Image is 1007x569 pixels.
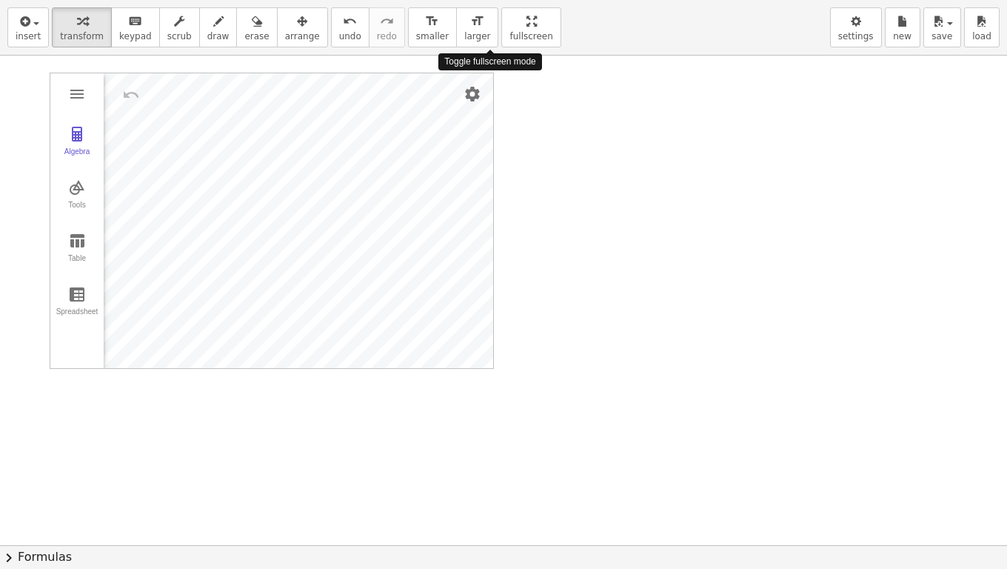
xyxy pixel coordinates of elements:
div: Tools [53,201,101,222]
button: draw [199,7,238,47]
button: insert [7,7,49,47]
div: Algebra [53,147,101,168]
div: Spreadsheet [53,307,101,328]
span: redo [377,31,397,41]
span: insert [16,31,41,41]
i: format_size [425,13,439,30]
i: redo [380,13,394,30]
button: format_sizesmaller [408,7,457,47]
i: keyboard [128,13,142,30]
button: new [885,7,920,47]
span: settings [838,31,874,41]
span: undo [339,31,361,41]
button: arrange [277,7,328,47]
span: larger [464,31,490,41]
button: format_sizelarger [456,7,498,47]
span: save [931,31,952,41]
button: keyboardkeypad [111,7,160,47]
span: load [972,31,991,41]
span: new [893,31,911,41]
button: Undo [118,81,144,108]
i: format_size [470,13,484,30]
canvas: Graphics View 1 [104,73,493,368]
span: arrange [285,31,320,41]
button: transform [52,7,112,47]
button: scrub [159,7,200,47]
button: undoundo [331,7,369,47]
span: draw [207,31,230,41]
button: fullscreen [501,7,561,47]
span: transform [60,31,104,41]
div: Table [53,254,101,275]
button: settings [830,7,882,47]
button: redoredo [369,7,405,47]
button: save [923,7,961,47]
div: Graphing Calculator [50,73,494,369]
button: erase [236,7,277,47]
i: undo [343,13,357,30]
span: keypad [119,31,152,41]
img: Main Menu [68,85,86,103]
span: fullscreen [509,31,552,41]
div: Toggle fullscreen mode [438,53,541,70]
button: Settings [459,81,486,107]
span: erase [244,31,269,41]
span: scrub [167,31,192,41]
button: load [964,7,1000,47]
span: smaller [416,31,449,41]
